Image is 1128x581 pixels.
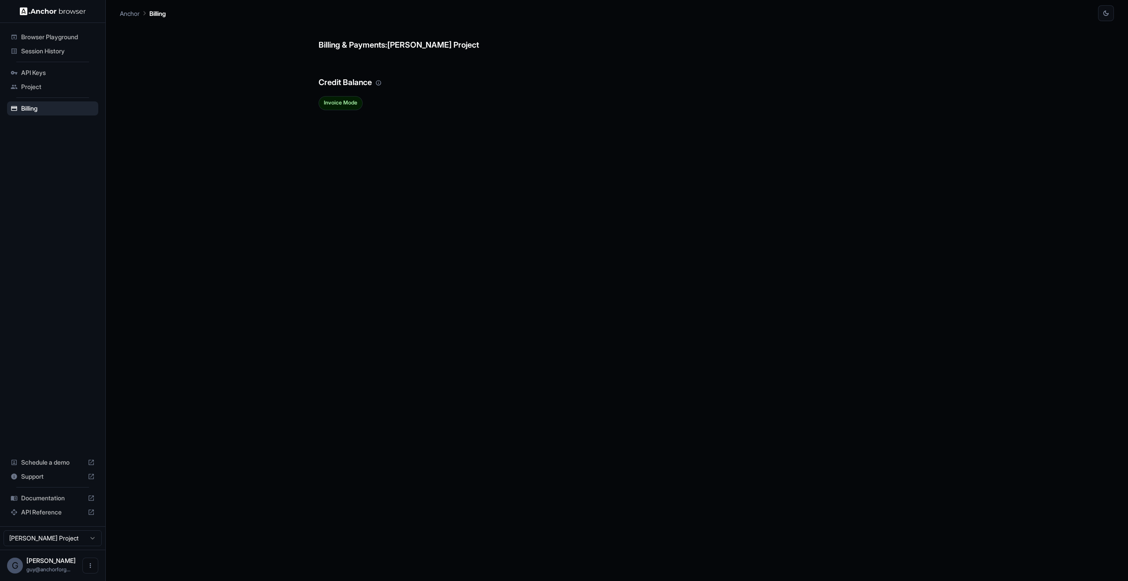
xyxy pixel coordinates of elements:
[21,472,84,481] span: Support
[375,80,382,86] svg: Your credit balance will be consumed as you use the API. Visit the usage page to view a breakdown...
[319,59,915,89] h6: Credit Balance
[82,558,98,574] button: Open menu
[26,557,76,564] span: Guy Ben Simhon
[21,104,95,113] span: Billing
[21,494,84,503] span: Documentation
[21,508,84,517] span: API Reference
[319,100,362,106] span: Invoice Mode
[7,30,98,44] div: Browser Playground
[20,7,86,15] img: Anchor Logo
[7,469,98,484] div: Support
[7,505,98,519] div: API Reference
[7,80,98,94] div: Project
[21,82,95,91] span: Project
[7,491,98,505] div: Documentation
[21,68,95,77] span: API Keys
[7,455,98,469] div: Schedule a demo
[120,9,140,18] p: Anchor
[26,566,70,573] span: guy@anchorforge.io
[7,44,98,58] div: Session History
[149,9,166,18] p: Billing
[21,458,84,467] span: Schedule a demo
[120,8,166,18] nav: breadcrumb
[7,558,23,574] div: G
[319,21,915,52] h6: Billing & Payments: [PERSON_NAME] Project
[21,47,95,56] span: Session History
[7,66,98,80] div: API Keys
[7,101,98,115] div: Billing
[21,33,95,41] span: Browser Playground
